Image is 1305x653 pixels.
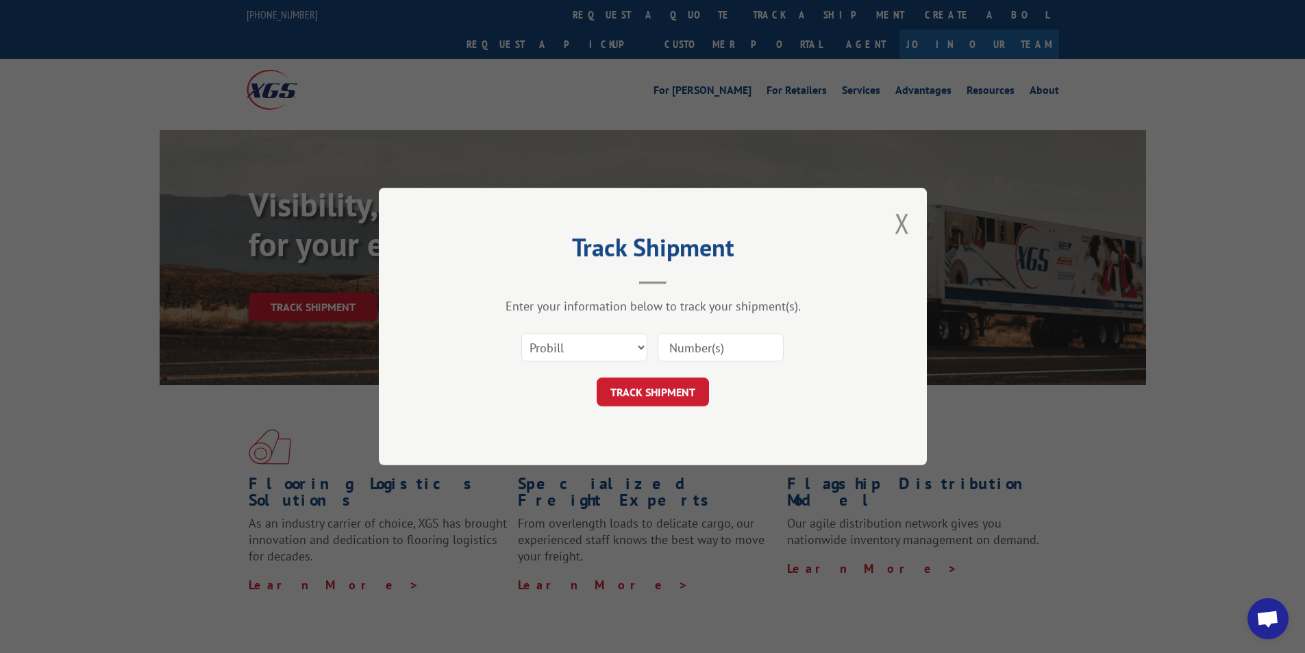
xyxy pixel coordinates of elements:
[447,298,858,314] div: Enter your information below to track your shipment(s).
[658,333,784,362] input: Number(s)
[597,378,709,406] button: TRACK SHIPMENT
[895,205,910,241] button: Close modal
[1247,598,1289,639] div: Open chat
[447,238,858,264] h2: Track Shipment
